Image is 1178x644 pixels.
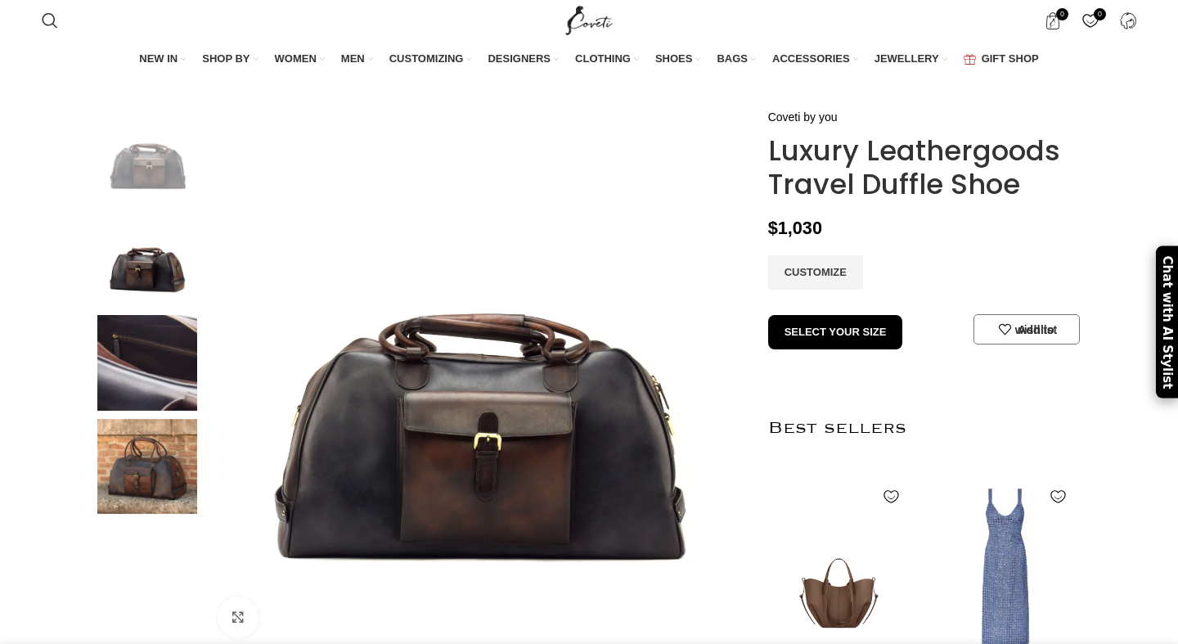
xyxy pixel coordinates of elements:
span: GIFT SHOP [982,52,1039,66]
a: MEN [341,43,373,77]
div: Main navigation [34,43,1144,77]
span: NEW IN [139,52,178,66]
img: GiftBag [964,54,976,65]
img: Oxford [97,108,197,204]
bdi: 1,030 [768,218,822,238]
img: formal [97,419,197,515]
span: $ [768,218,778,238]
span: CUSTOMIZING [389,52,464,66]
a: SHOP BY [202,43,258,77]
span: SHOP BY [202,52,250,66]
span: BAGS [717,52,748,66]
a: NEW IN [139,43,186,77]
a: WOMEN [275,43,325,77]
a: DESIGNERS [488,43,559,77]
a: CUSTOMIZING [389,43,472,77]
a: ACCESSORIES [772,43,858,77]
span: WOMEN [275,52,317,66]
img: Derby shoes [97,315,197,411]
span: JEWELLERY [875,52,939,66]
h2: Best sellers [768,385,1077,471]
a: 0 [1073,4,1107,37]
a: 0 [1036,4,1069,37]
a: JEWELLERY [875,43,947,77]
h1: Luxury Leathergoods Travel Duffle Shoe [768,134,1077,201]
a: BAGS [717,43,756,77]
a: Site logo [562,13,617,26]
span: 0 [1094,8,1106,20]
a: Search [34,4,66,37]
button: SELECT YOUR SIZE [768,315,903,349]
span: ACCESSORIES [772,52,850,66]
a: GIFT SHOP [964,43,1039,77]
a: Coveti by you [768,108,838,126]
span: CLOTHING [575,52,631,66]
span: SHOES [655,52,693,66]
a: CUSTOMIZE [768,255,863,290]
a: SHOES [655,43,701,77]
img: Monk [97,212,197,308]
span: DESIGNERS [488,52,551,66]
div: My Wishlist [1073,4,1107,37]
span: MEN [341,52,365,66]
span: 0 [1056,8,1068,20]
a: CLOTHING [575,43,639,77]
